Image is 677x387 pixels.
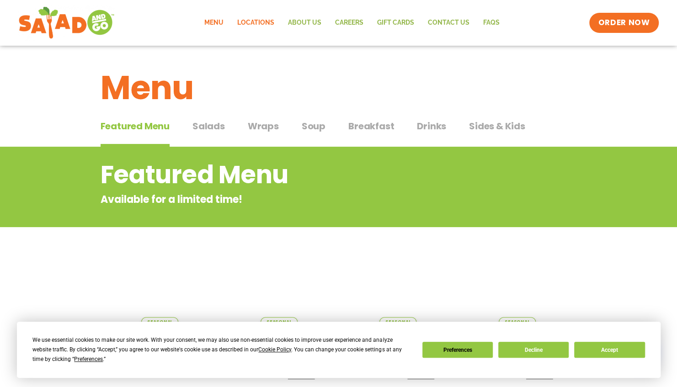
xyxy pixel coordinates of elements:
[197,12,506,33] nav: Menu
[328,12,370,33] a: Careers
[469,119,525,133] span: Sides & Kids
[464,258,570,327] img: Product photo for Mango Grove Lemonade
[348,119,394,133] span: Breakfast
[421,12,476,33] a: Contact Us
[498,342,569,358] button: Decline
[101,192,503,207] p: Available for a limited time!
[422,342,492,358] button: Preferences
[17,322,661,378] div: Cookie Consent Prompt
[74,356,103,362] span: Preferences
[302,119,325,133] span: Soup
[574,342,645,358] button: Accept
[192,119,225,133] span: Salads
[598,17,650,28] span: ORDER NOW
[379,317,416,327] span: Seasonal
[261,317,298,327] span: Seasonal
[370,12,421,33] a: GIFT CARDS
[346,258,451,327] img: Product photo for Sunkissed Yuzu Lemonade
[248,119,279,133] span: Wraps
[230,12,281,33] a: Locations
[32,335,411,364] div: We use essential cookies to make our site work. With your consent, we may also use non-essential ...
[101,63,577,112] h1: Menu
[499,317,536,327] span: Seasonal
[476,12,506,33] a: FAQs
[226,258,332,327] img: Product photo for Summer Stone Fruit Lemonade
[417,119,446,133] span: Drinks
[101,119,170,133] span: Featured Menu
[107,258,213,327] img: Product photo for Blackberry Bramble Lemonade
[589,13,659,33] a: ORDER NOW
[197,12,230,33] a: Menu
[258,346,291,353] span: Cookie Policy
[18,5,115,41] img: new-SAG-logo-768×292
[101,116,577,147] div: Tabbed content
[281,12,328,33] a: About Us
[141,317,178,327] span: Seasonal
[101,156,503,193] h2: Featured Menu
